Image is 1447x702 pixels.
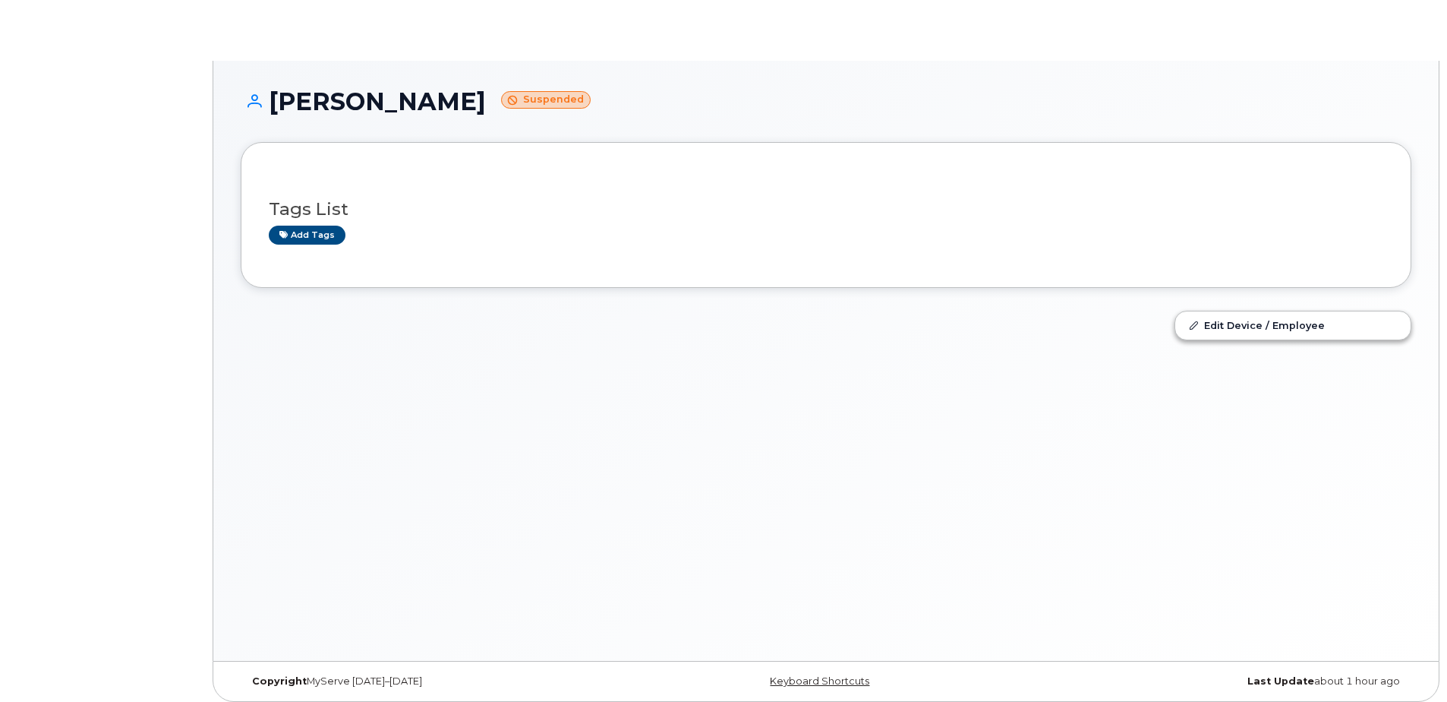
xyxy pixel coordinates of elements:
h1: [PERSON_NAME] [241,88,1411,115]
strong: Copyright [252,675,307,687]
div: about 1 hour ago [1021,675,1411,688]
a: Keyboard Shortcuts [770,675,869,687]
div: MyServe [DATE]–[DATE] [241,675,631,688]
a: Edit Device / Employee [1175,311,1411,339]
h3: Tags List [269,200,1383,219]
small: Suspended [501,91,591,109]
strong: Last Update [1247,675,1314,687]
a: Add tags [269,226,345,245]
